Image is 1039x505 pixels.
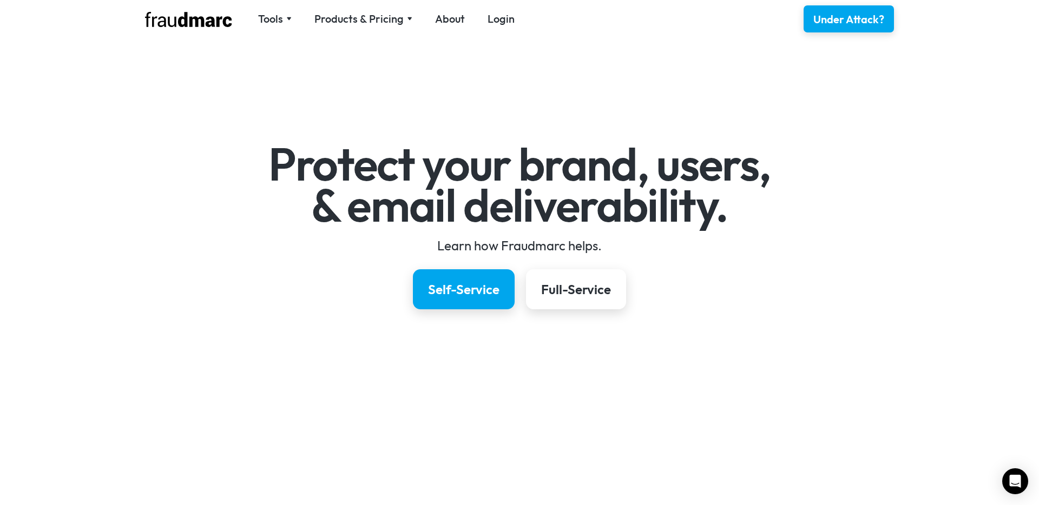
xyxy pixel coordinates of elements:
[413,269,515,309] a: Self-Service
[258,11,292,26] div: Tools
[206,144,834,225] h1: Protect your brand, users, & email deliverability.
[1002,468,1028,494] div: Open Intercom Messenger
[488,11,515,26] a: Login
[435,11,465,26] a: About
[314,11,404,26] div: Products & Pricing
[541,281,611,298] div: Full-Service
[804,5,894,32] a: Under Attack?
[526,269,626,309] a: Full-Service
[314,11,412,26] div: Products & Pricing
[813,12,884,27] div: Under Attack?
[428,281,499,298] div: Self-Service
[258,11,283,26] div: Tools
[206,237,834,254] div: Learn how Fraudmarc helps.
